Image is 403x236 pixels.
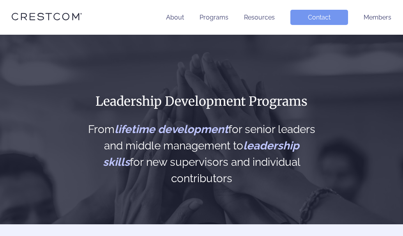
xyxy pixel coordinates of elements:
[364,14,391,21] a: Members
[244,14,275,21] a: Resources
[85,121,318,187] h2: From for senior leaders and middle management to for new supervisors and individual contributors
[166,14,184,21] a: About
[115,123,228,136] span: lifetime development
[290,10,348,25] a: Contact
[103,139,299,169] span: leadership skills
[85,93,318,110] h1: Leadership Development Programs
[200,14,228,21] a: Programs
